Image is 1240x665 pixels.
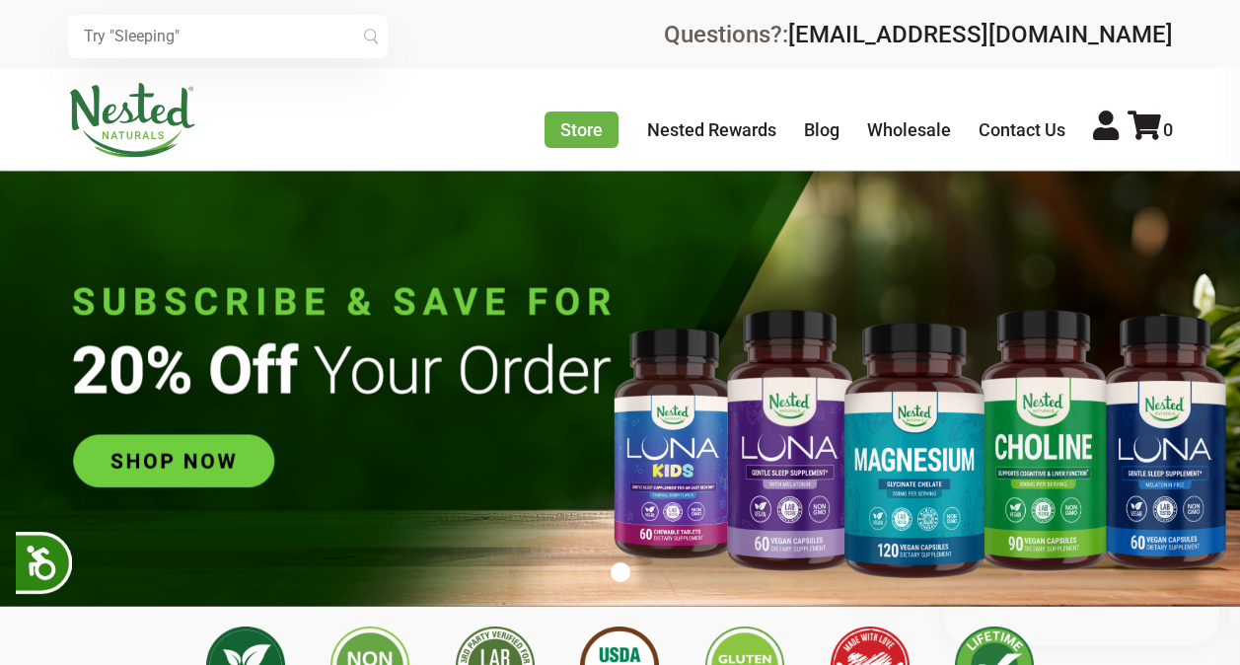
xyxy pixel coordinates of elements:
[943,586,1220,645] iframe: Button to open loyalty program pop-up
[664,23,1173,46] div: Questions?:
[804,119,839,140] a: Blog
[867,119,951,140] a: Wholesale
[611,562,630,582] button: 1 of 1
[545,111,619,148] a: Store
[788,21,1173,48] a: [EMAIL_ADDRESS][DOMAIN_NAME]
[647,119,776,140] a: Nested Rewards
[979,119,1065,140] a: Contact Us
[68,15,388,58] input: Try "Sleeping"
[68,83,196,158] img: Nested Naturals
[1128,119,1173,140] a: 0
[1163,119,1173,140] span: 0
